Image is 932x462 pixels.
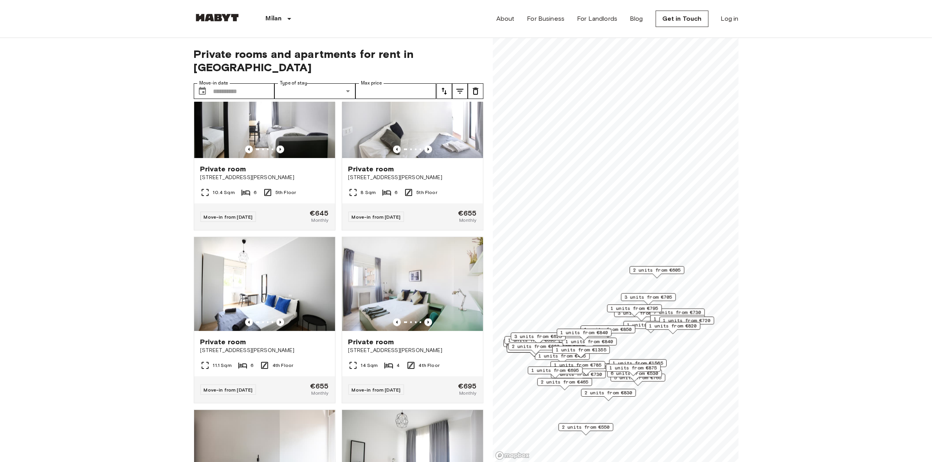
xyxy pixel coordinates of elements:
a: Marketing picture of unit IT-14-107-001-006Previous imagePrevious imagePrivate room[STREET_ADDRES... [342,64,483,230]
span: 1 units from €875 [609,364,657,371]
span: Move-in from [DATE] [352,214,401,220]
span: 1 units from €795 [610,305,658,312]
span: 1 units from €1565 [613,360,663,367]
span: 1 units from €840 [560,329,608,336]
a: Marketing picture of unit IT-14-107-001-002Previous imagePrevious imagePrivate room[STREET_ADDRES... [194,64,335,230]
span: 4th Floor [272,362,293,369]
div: Map marker [558,423,613,435]
span: 3 units from €625 [514,333,562,340]
span: [STREET_ADDRESS][PERSON_NAME] [200,347,329,354]
span: 1 units from €730 [554,371,602,378]
div: Map marker [614,309,669,321]
span: 10.4 Sqm [213,189,235,196]
label: Type of stay [280,80,307,86]
span: €655 [310,383,329,390]
button: Previous image [276,146,284,153]
button: Previous image [276,318,284,326]
div: Map marker [606,364,660,376]
span: 1 units from €495 [538,352,586,360]
a: Blog [630,14,643,23]
span: Monthly [311,217,328,224]
div: Map marker [581,389,636,401]
span: 6 [254,189,257,196]
span: 5th Floor [276,189,296,196]
span: 1 units from €770 [627,322,674,329]
span: 4th Floor [419,362,440,369]
div: Map marker [650,309,705,321]
span: 4 [397,362,400,369]
span: 8 Sqm [361,189,376,196]
span: 2 units from €605 [633,266,681,273]
div: Map marker [609,359,667,371]
span: Monthly [311,390,328,397]
span: 11.1 Sqm [213,362,232,369]
div: Map marker [504,336,559,349]
span: Private room [348,337,394,347]
div: Map marker [650,315,705,327]
label: Move-in date [199,80,228,86]
div: Map marker [623,321,678,333]
div: Map marker [537,378,592,390]
button: Previous image [424,146,432,153]
img: Marketing picture of unit IT-14-111-001-003 [194,237,335,331]
div: Map marker [503,339,558,351]
a: Mapbox logo [495,451,530,460]
img: Marketing picture of unit IT-14-089-001-04H [342,237,483,331]
span: 1 units from €820 [649,322,697,329]
div: Map marker [645,322,700,334]
span: Move-in from [DATE] [352,387,401,393]
span: 6 [395,189,398,196]
label: Max price [361,80,382,86]
button: Previous image [393,146,401,153]
div: Map marker [607,369,662,381]
span: 3 units from €485 [618,309,665,316]
span: 1 units from €840 [565,338,613,345]
span: 1 units from €740 [654,315,701,322]
div: Map marker [552,346,610,358]
button: Previous image [393,318,401,326]
p: Milan [266,14,282,23]
span: €695 [458,383,477,390]
span: Private room [200,164,246,174]
span: 1 units from €695 [508,337,555,344]
a: Log in [721,14,739,23]
span: 5th Floor [416,189,437,196]
div: Map marker [621,293,676,306]
span: 1 units from €720 [663,317,710,324]
div: Map marker [507,345,562,357]
img: Habyt [194,14,241,22]
span: [STREET_ADDRESS][PERSON_NAME] [348,347,477,354]
span: 2 units from €660 [512,343,559,350]
span: 6 units from €530 [611,370,658,377]
div: Map marker [528,367,582,379]
div: Map marker [507,345,561,357]
a: Marketing picture of unit IT-14-111-001-003Previous imagePrevious imagePrivate room[STREET_ADDRES... [194,237,335,403]
div: Map marker [629,266,684,278]
a: About [496,14,515,23]
div: Map marker [580,325,635,338]
div: Map marker [610,374,665,386]
span: €655 [458,210,477,217]
span: Move-in from [DATE] [204,214,253,220]
div: Map marker [559,363,613,376]
button: tune [436,83,452,99]
span: 1 units from €695 [531,367,579,374]
span: 7 units from €730 [653,309,701,316]
img: Marketing picture of unit IT-14-107-001-006 [342,64,483,158]
button: Previous image [245,318,253,326]
span: 2 units from €830 [584,389,632,396]
a: Get in Touch [656,11,708,27]
span: Private room [348,164,394,174]
span: €645 [310,210,329,217]
span: Private rooms and apartments for rent in [GEOGRAPHIC_DATA] [194,47,483,74]
span: [STREET_ADDRESS][PERSON_NAME] [348,174,477,182]
div: Map marker [511,333,566,345]
span: 3 units from €705 [624,294,672,301]
span: 6 [251,362,254,369]
span: 1 units from €785 [554,361,602,369]
div: Map marker [508,343,563,355]
button: tune [452,83,468,99]
img: Marketing picture of unit IT-14-107-001-002 [194,64,335,158]
div: Map marker [607,304,662,316]
span: [STREET_ADDRESS][PERSON_NAME] [200,174,329,182]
